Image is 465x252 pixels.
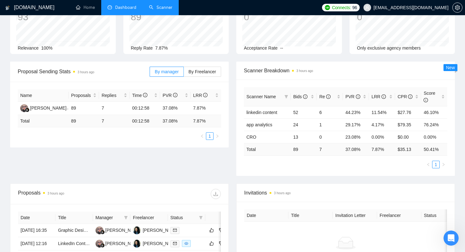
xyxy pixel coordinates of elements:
span: mail [173,228,177,232]
a: app analytics [246,122,272,127]
div: Mariia [22,52,36,58]
span: LRR [371,94,386,99]
td: 1 [317,118,343,131]
td: 13 [291,131,317,143]
span: 96 [352,4,357,11]
img: MM [20,104,28,112]
span: Invitations [244,189,447,197]
button: dislike [217,240,225,247]
span: CPR [398,94,412,99]
td: $27.76 [395,106,421,118]
th: Manager [93,212,130,224]
th: Freelancer [130,212,168,224]
a: searchScanner [149,5,172,10]
div: Mariia [22,28,36,35]
img: gigradar-bm.png [100,230,105,234]
td: 37.08% [160,102,190,115]
td: 0.00% [421,131,447,143]
img: MM [96,226,103,234]
td: 7 [99,102,129,115]
span: Scanner Breakdown [244,67,447,75]
span: PVR [345,94,360,99]
td: 50.41 % [421,143,447,155]
time: 3 hours ago [47,192,64,195]
span: left [426,163,430,166]
td: 76.24% [421,118,447,131]
div: [PERSON_NAME] Jalan [143,240,191,247]
th: Freelancer [377,209,421,222]
img: Profile image for Dima [7,186,20,198]
button: download [211,189,221,199]
td: 7.87% [191,102,221,115]
span: like [209,228,214,233]
span: Score [424,91,435,103]
td: 4.17% [369,118,395,131]
td: [DATE] 16:35 [18,224,55,237]
th: Replies [99,89,129,102]
li: Next Page [214,132,221,140]
td: 7 [99,115,129,127]
a: linkedin content [246,110,277,115]
span: Proposal Sending Stats [18,68,150,75]
td: 89 [291,143,317,155]
td: 00:12:58 [130,102,160,115]
td: 37.08 % [160,115,190,127]
span: Messages [51,210,75,214]
button: dislike [217,226,225,234]
span: setting [453,5,462,10]
th: Date [244,209,288,222]
td: $0.00 [395,131,421,143]
span: Status [170,214,196,221]
td: 89 [69,102,99,115]
img: Profile image for Mariia [7,139,20,152]
span: By Freelancer [189,69,216,74]
span: Manager [96,214,121,221]
span: info-circle [203,93,208,97]
div: • [DATE] [35,192,53,199]
span: filter [284,95,288,99]
img: gigradar-bm.png [25,108,29,112]
a: setting [452,5,462,10]
td: 00:12:58 [130,115,160,127]
span: filter [123,213,129,222]
td: 46.10% [421,106,447,118]
div: [PERSON_NAME] Jalan [143,227,191,234]
th: Title [55,212,93,224]
a: KJ[PERSON_NAME] Jalan [133,227,191,232]
td: 37.08 % [343,143,369,155]
span: Replies [102,92,122,99]
td: 44.23% [343,106,369,118]
div: Mariia [22,169,36,175]
span: right [442,163,445,166]
span: info-circle [303,94,307,99]
span: right [215,134,219,138]
div: Mariia [22,99,36,105]
div: • [DATE] [37,99,55,105]
span: Re [319,94,331,99]
span: left [200,134,204,138]
img: Profile image for Mariia [7,45,20,58]
span: Scanner Name [246,94,276,99]
div: [PERSON_NAME] [105,227,142,234]
span: download [211,191,220,196]
span: dislike [219,228,223,233]
span: Time [132,93,147,98]
span: info-circle [326,94,331,99]
img: logo [5,3,10,13]
img: Profile image for Mariia [7,69,20,81]
span: Help [100,210,110,214]
a: LinkedIn Content Posting Specialist [58,241,127,246]
span: filter [199,216,203,219]
div: [PERSON_NAME] [105,240,142,247]
img: Profile image for Mariia [7,92,20,105]
span: Connects: [332,4,351,11]
div: [PERSON_NAME] [30,105,66,111]
span: dashboard [108,5,112,9]
th: Name [18,89,69,102]
span: filter [198,213,204,222]
span: Acceptance Rate [244,45,278,51]
span: info-circle [143,93,147,97]
img: upwork-logo.png [325,5,330,10]
span: Proposals [71,92,92,99]
button: left [425,161,432,168]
